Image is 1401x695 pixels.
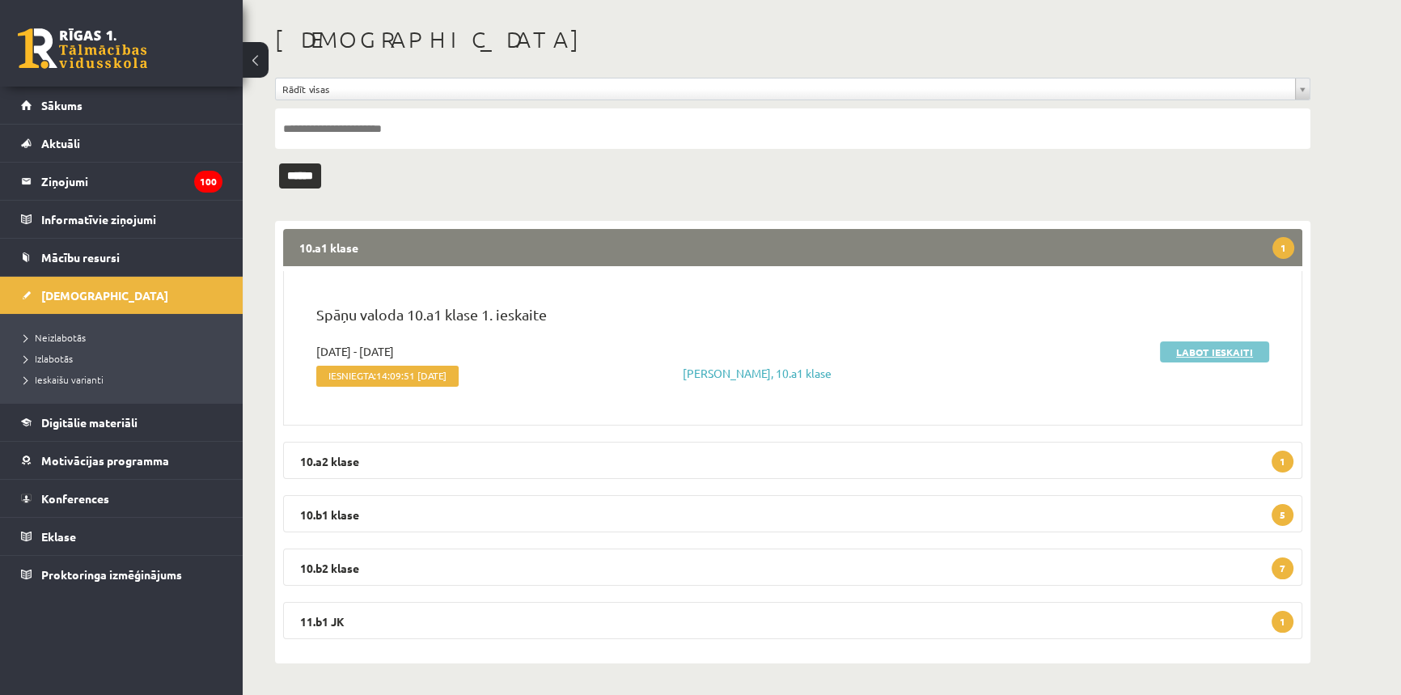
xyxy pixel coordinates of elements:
span: 14:09:51 [DATE] [376,370,447,381]
legend: 10.b2 klase [283,549,1302,586]
a: Ieskaišu varianti [24,372,226,387]
span: 7 [1272,557,1293,579]
a: Digitālie materiāli [21,404,222,441]
span: Aktuāli [41,136,80,150]
span: Digitālie materiāli [41,415,138,430]
span: 1 [1272,451,1293,473]
span: Ieskaišu varianti [24,373,104,386]
a: Proktoringa izmēģinājums [21,556,222,593]
span: 5 [1272,504,1293,526]
a: Sākums [21,87,222,124]
i: 100 [194,171,222,193]
a: Mācību resursi [21,239,222,276]
a: Rādīt visas [276,78,1310,100]
legend: 10.b1 klase [283,495,1302,532]
legend: Informatīvie ziņojumi [41,201,222,238]
p: Spāņu valoda 10.a1 klase 1. ieskaite [316,303,1269,333]
span: [DATE] - [DATE] [316,343,394,360]
a: Konferences [21,480,222,517]
span: Motivācijas programma [41,453,169,468]
span: Konferences [41,491,109,506]
span: Rādīt visas [282,78,1289,100]
a: Rīgas 1. Tālmācības vidusskola [18,28,147,69]
span: 1 [1272,611,1293,633]
span: Izlabotās [24,352,73,365]
a: Informatīvie ziņojumi [21,201,222,238]
span: Sākums [41,98,83,112]
a: Neizlabotās [24,330,226,345]
legend: 10.a1 klase [283,229,1302,266]
legend: 11.b1 JK [283,602,1302,639]
span: Neizlabotās [24,331,86,344]
span: 1 [1272,237,1294,259]
legend: Ziņojumi [41,163,222,200]
span: Mācību resursi [41,250,120,265]
span: [DEMOGRAPHIC_DATA] [41,288,168,303]
span: Proktoringa izmēģinājums [41,567,182,582]
a: Ziņojumi100 [21,163,222,200]
a: Aktuāli [21,125,222,162]
span: Iesniegta: [316,366,459,387]
a: [DEMOGRAPHIC_DATA] [21,277,222,314]
a: Labot ieskaiti [1160,341,1269,362]
legend: 10.a2 klase [283,442,1302,479]
a: Izlabotās [24,351,226,366]
span: Eklase [41,529,76,544]
a: Eklase [21,518,222,555]
h1: [DEMOGRAPHIC_DATA] [275,26,1310,53]
a: Motivācijas programma [21,442,222,479]
a: [PERSON_NAME], 10.a1 klase [683,366,832,380]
